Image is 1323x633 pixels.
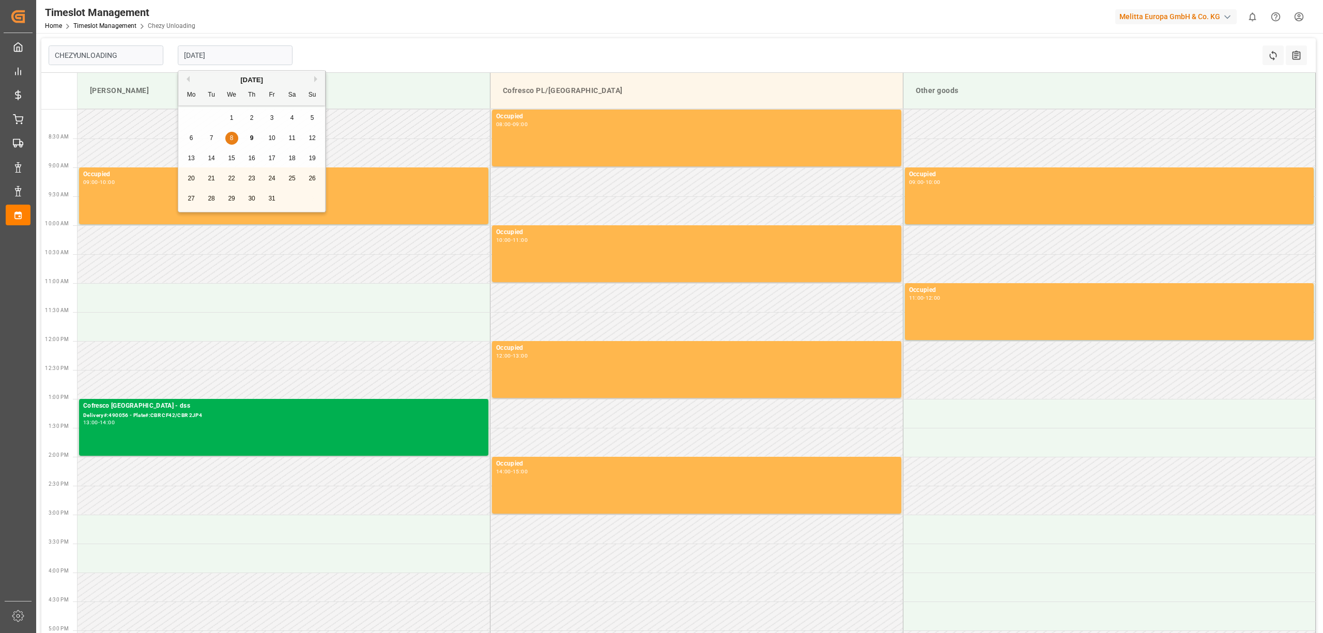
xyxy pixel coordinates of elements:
span: 11:00 AM [45,279,69,284]
div: Occupied [496,343,897,353]
span: 11:30 AM [45,307,69,313]
a: Timeslot Management [73,22,136,29]
div: 13:00 [83,420,98,425]
span: 4:30 PM [49,597,69,603]
span: 9:00 AM [49,163,69,168]
span: 5:00 PM [49,626,69,631]
div: 14:00 [496,469,511,474]
span: 2:00 PM [49,452,69,458]
div: 10:00 [496,238,511,242]
div: Occupied [496,459,897,469]
div: 10:00 [926,180,941,184]
span: 10:30 AM [45,250,69,255]
span: 3:00 PM [49,510,69,516]
div: 12:00 [926,296,941,300]
input: Type to search/select [49,45,163,65]
div: Cofresco [GEOGRAPHIC_DATA] - dss [83,401,484,411]
span: 10:00 AM [45,221,69,226]
button: Help Center [1264,5,1287,28]
div: 10:00 [100,180,115,184]
div: Delivery#:490056 - Plate#:CBR CF42/CBR 2JP4 [83,411,484,420]
div: Occupied [496,112,897,122]
span: 3:30 PM [49,539,69,545]
div: 08:00 [496,122,511,127]
div: 09:00 [909,180,924,184]
input: DD-MM-YYYY [178,45,293,65]
div: Cofresco PL/[GEOGRAPHIC_DATA] [499,81,895,100]
div: Occupied [909,169,1310,180]
div: 11:00 [909,296,924,300]
div: Other goods [912,81,1307,100]
div: 12:00 [496,353,511,358]
span: 2:30 PM [49,481,69,487]
button: show 0 new notifications [1241,5,1264,28]
span: 4:00 PM [49,568,69,574]
span: 9:30 AM [49,192,69,197]
div: - [98,420,100,425]
div: 14:00 [100,420,115,425]
div: - [511,122,513,127]
div: Occupied [496,227,897,238]
span: 1:00 PM [49,394,69,400]
div: - [924,296,925,300]
div: Occupied [909,285,1310,296]
div: Occupied [83,169,484,180]
div: [PERSON_NAME] [86,81,482,100]
button: Melitta Europa GmbH & Co. KG [1115,7,1241,26]
div: Timeslot Management [45,5,195,20]
div: 09:00 [513,122,528,127]
div: - [511,353,513,358]
div: 13:00 [513,353,528,358]
div: - [511,238,513,242]
div: 09:00 [83,180,98,184]
div: - [924,180,925,184]
div: - [511,469,513,474]
span: 12:30 PM [45,365,69,371]
div: - [98,180,100,184]
span: 8:30 AM [49,134,69,140]
div: Melitta Europa GmbH & Co. KG [1115,9,1237,24]
div: 11:00 [513,238,528,242]
a: Home [45,22,62,29]
span: 1:30 PM [49,423,69,429]
span: 12:00 PM [45,336,69,342]
div: 15:00 [513,469,528,474]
